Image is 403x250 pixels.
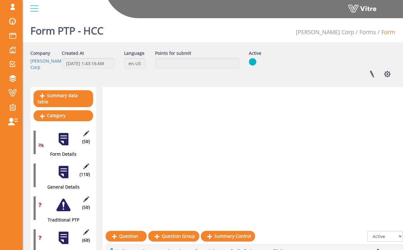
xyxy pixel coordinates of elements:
[62,50,84,56] label: Created At
[201,231,255,242] a: Summary Control
[30,16,103,42] h1: Form PTP - HCC
[80,171,90,178] span: (11 )
[296,28,354,36] span: 210
[376,28,395,36] li: Form
[34,217,88,223] div: Traditional PTP
[106,231,147,242] a: Question
[82,237,90,243] span: (6 )
[82,204,90,211] span: (5 )
[249,50,261,56] label: Active
[249,58,256,66] img: yes
[148,231,199,242] a: Question Group
[30,50,50,56] label: Company
[34,90,93,107] a: Summary data table
[34,110,93,121] a: Category
[34,184,88,190] div: General Details
[155,50,191,56] label: Points for submit
[124,50,144,56] label: Language
[359,28,376,36] a: Forms
[30,58,65,70] a: [PERSON_NAME] Corp
[34,151,88,157] div: Form Details
[82,138,90,145] span: (5 )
